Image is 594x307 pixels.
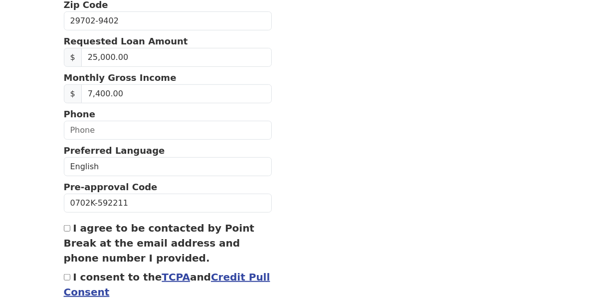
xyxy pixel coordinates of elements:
label: I agree to be contacted by Point Break at the email address and phone number I provided. [64,222,255,264]
input: Pre-approval Code [64,194,272,213]
span: $ [64,48,82,67]
strong: Phone [64,109,95,119]
label: I consent to the and [64,271,270,298]
a: TCPA [162,271,190,283]
span: $ [64,84,82,103]
strong: Preferred Language [64,145,165,156]
input: Phone [64,121,272,140]
strong: Pre-approval Code [64,182,158,192]
p: Monthly Gross Income [64,71,272,84]
strong: Requested Loan Amount [64,36,188,46]
input: Monthly Gross Income [81,84,272,103]
input: Requested Loan Amount [81,48,272,67]
input: Zip Code [64,11,272,30]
